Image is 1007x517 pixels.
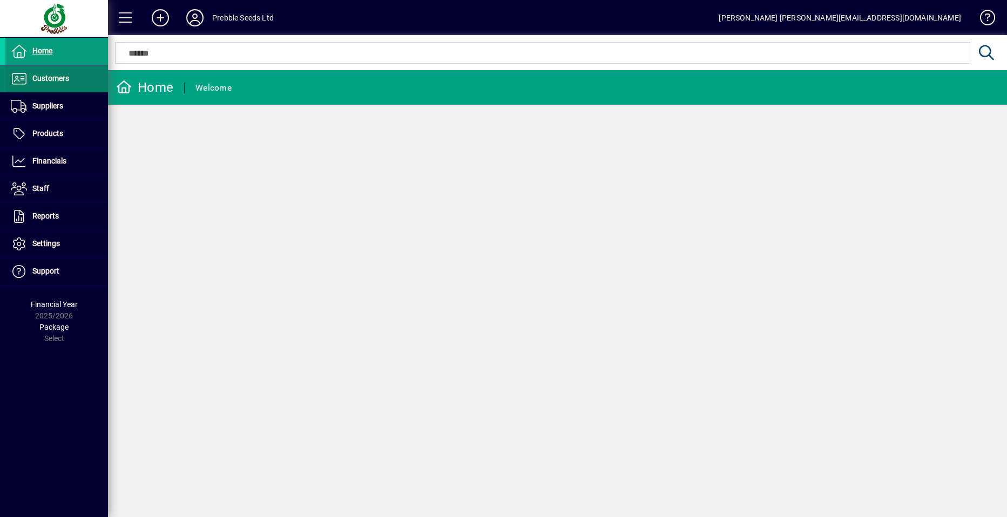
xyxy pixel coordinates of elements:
[178,8,212,28] button: Profile
[195,79,232,97] div: Welcome
[5,258,108,285] a: Support
[212,9,274,26] div: Prebble Seeds Ltd
[31,300,78,309] span: Financial Year
[32,267,59,275] span: Support
[32,46,52,55] span: Home
[32,157,66,165] span: Financials
[5,148,108,175] a: Financials
[719,9,961,26] div: [PERSON_NAME] [PERSON_NAME][EMAIL_ADDRESS][DOMAIN_NAME]
[32,184,49,193] span: Staff
[39,323,69,331] span: Package
[972,2,994,37] a: Knowledge Base
[32,212,59,220] span: Reports
[5,120,108,147] a: Products
[5,175,108,202] a: Staff
[32,239,60,248] span: Settings
[116,79,173,96] div: Home
[32,129,63,138] span: Products
[5,203,108,230] a: Reports
[143,8,178,28] button: Add
[32,74,69,83] span: Customers
[5,65,108,92] a: Customers
[5,230,108,257] a: Settings
[32,101,63,110] span: Suppliers
[5,93,108,120] a: Suppliers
